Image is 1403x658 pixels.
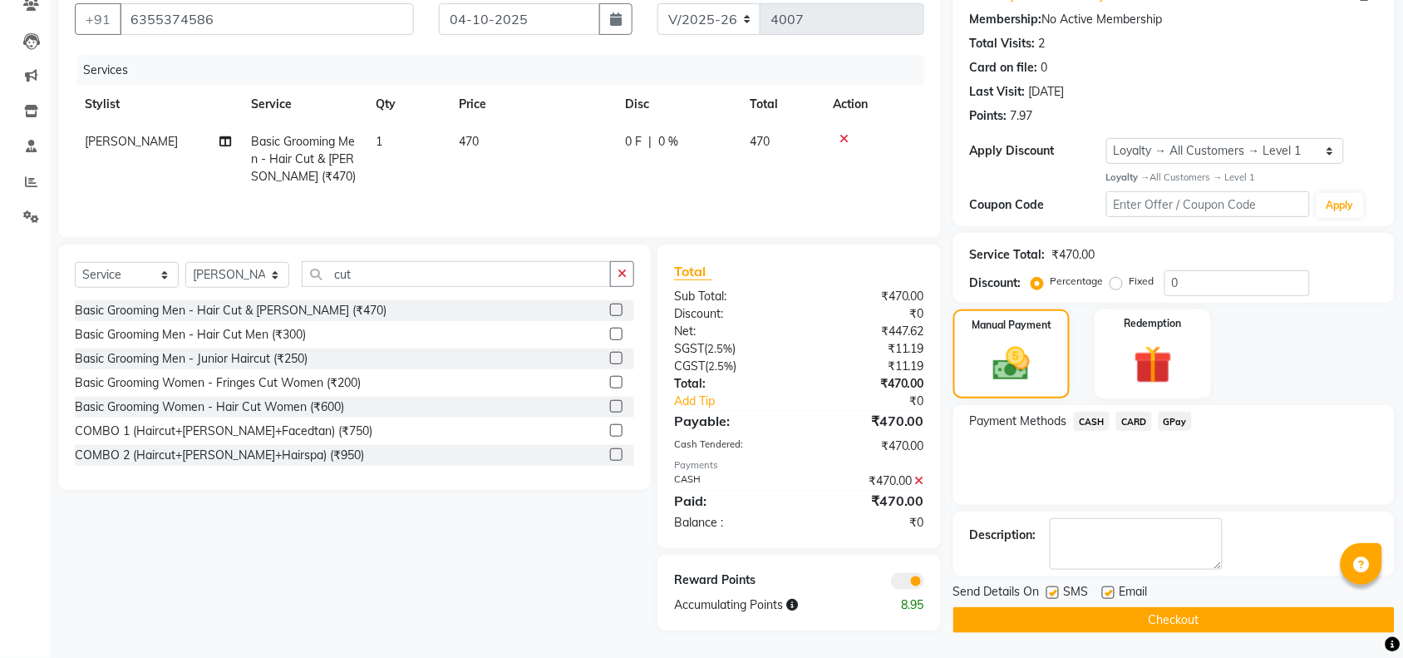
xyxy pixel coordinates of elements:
[662,514,800,532] div: Balance :
[799,514,937,532] div: ₹0
[241,86,366,123] th: Service
[662,340,800,358] div: ( )
[1116,412,1152,431] span: CARD
[970,275,1021,292] div: Discount:
[75,326,306,344] div: Basic Grooming Men - Hair Cut Men (₹300)
[953,583,1040,604] span: Send Details On
[1106,171,1150,183] strong: Loyalty →
[970,246,1046,264] div: Service Total:
[674,263,712,280] span: Total
[799,305,937,323] div: ₹0
[662,411,800,431] div: Payable:
[970,527,1036,544] div: Description:
[970,59,1038,77] div: Card on file:
[799,411,937,431] div: ₹470.00
[1106,171,1378,185] div: All Customers → Level 1
[251,134,356,184] span: Basic Grooming Men - Hair Cut & [PERSON_NAME] (₹470)
[662,323,800,340] div: Net:
[449,86,615,123] th: Price
[75,3,121,35] button: +91
[662,305,800,323] div: Discount:
[662,438,800,455] div: Cash Tendered:
[376,134,382,149] span: 1
[75,423,372,440] div: COMBO 1 (Haircut+[PERSON_NAME]+Facedtan) (₹750)
[1064,583,1089,604] span: SMS
[823,86,924,123] th: Action
[970,11,1378,28] div: No Active Membership
[799,340,937,358] div: ₹11.19
[707,342,732,355] span: 2.5%
[1317,193,1364,218] button: Apply
[1039,35,1046,52] div: 2
[972,318,1051,333] label: Manual Payment
[953,607,1395,633] button: Checkout
[75,302,386,319] div: Basic Grooming Men - Hair Cut & [PERSON_NAME] (₹470)
[740,86,823,123] th: Total
[970,413,1067,430] span: Payment Methods
[662,288,800,305] div: Sub Total:
[648,133,652,151] span: |
[674,458,924,472] div: Payments
[970,107,1007,125] div: Points:
[75,374,361,392] div: Basic Grooming Women - Fringes Cut Women (₹200)
[708,359,733,373] span: 2.5%
[1122,341,1184,388] img: _gift.svg
[674,341,704,356] span: SGST
[625,133,642,151] span: 0 F
[750,134,770,149] span: 470
[1052,246,1095,264] div: ₹470.00
[662,571,800,590] div: Reward Points
[662,472,800,490] div: CASH
[75,86,241,123] th: Stylist
[1130,274,1154,289] label: Fixed
[75,447,364,464] div: COMBO 2 (Haircut+[PERSON_NAME]+Hairspa) (₹950)
[970,83,1026,101] div: Last Visit:
[76,55,937,86] div: Services
[674,359,705,374] span: CGST
[1106,191,1310,217] input: Enter Offer / Coupon Code
[1041,59,1048,77] div: 0
[799,472,937,490] div: ₹470.00
[970,35,1036,52] div: Total Visits:
[799,491,937,511] div: ₹470.00
[662,393,822,410] a: Add Tip
[85,134,178,149] span: [PERSON_NAME]
[1051,274,1104,289] label: Percentage
[75,398,344,416] div: Basic Grooming Women - Hair Cut Women (₹600)
[982,343,1041,385] img: _cash.svg
[662,596,868,614] div: Accumulating Points
[970,142,1106,160] div: Apply Discount
[120,3,414,35] input: Search by Name/Mobile/Email/Code
[868,596,937,614] div: 8.95
[799,438,937,455] div: ₹470.00
[970,11,1042,28] div: Membership:
[658,133,678,151] span: 0 %
[662,375,800,393] div: Total:
[1120,583,1148,604] span: Email
[1159,412,1193,431] span: GPay
[366,86,449,123] th: Qty
[799,375,937,393] div: ₹470.00
[799,358,937,375] div: ₹11.19
[1074,412,1110,431] span: CASH
[1125,316,1182,331] label: Redemption
[1011,107,1033,125] div: 7.97
[662,358,800,375] div: ( )
[302,261,611,287] input: Search or Scan
[822,393,937,410] div: ₹0
[970,196,1106,214] div: Coupon Code
[615,86,740,123] th: Disc
[459,134,479,149] span: 470
[1029,83,1065,101] div: [DATE]
[662,491,800,511] div: Paid:
[75,350,308,368] div: Basic Grooming Men - Junior Haircut (₹250)
[799,323,937,340] div: ₹447.62
[799,288,937,305] div: ₹470.00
